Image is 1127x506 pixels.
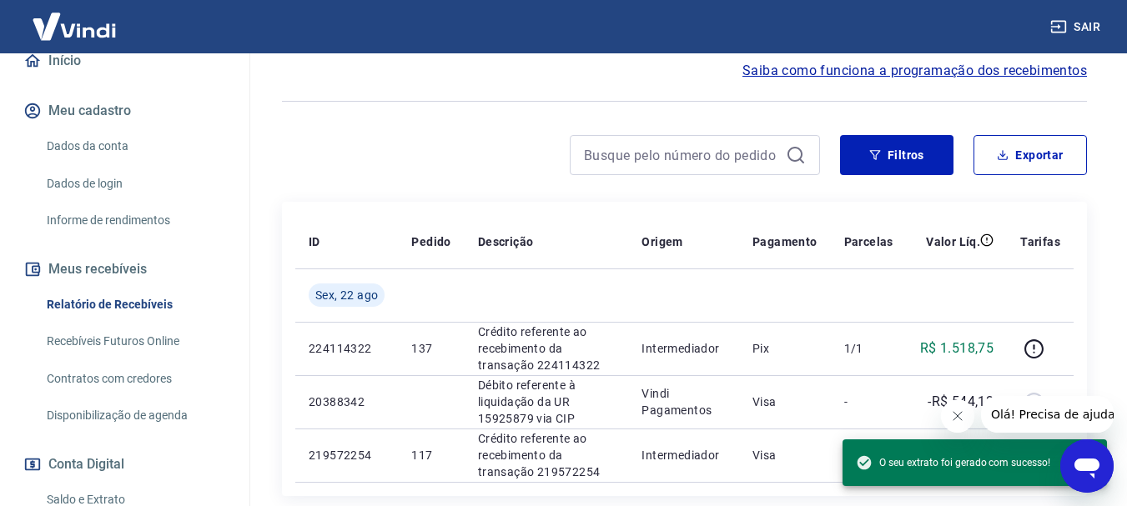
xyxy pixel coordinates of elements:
[478,233,534,250] p: Descrição
[309,233,320,250] p: ID
[1047,12,1107,43] button: Sair
[20,93,229,129] button: Meu cadastro
[20,251,229,288] button: Meus recebíveis
[411,447,450,463] p: 117
[752,393,818,410] p: Visa
[641,340,726,357] p: Intermediador
[40,288,229,322] a: Relatório de Recebíveis
[1020,233,1060,250] p: Tarifas
[40,362,229,396] a: Contratos com credores
[20,1,128,52] img: Vindi
[40,129,229,163] a: Dados da conta
[20,446,229,483] button: Conta Digital
[641,447,726,463] p: Intermediador
[641,385,726,418] p: Vindi Pagamentos
[752,340,818,357] p: Pix
[928,392,994,412] p: -R$ 544,13
[844,393,893,410] p: -
[309,393,385,410] p: 20388342
[309,340,385,357] p: 224114322
[584,143,779,168] input: Busque pelo número do pedido
[20,43,229,79] a: Início
[641,233,682,250] p: Origem
[309,447,385,463] p: 219572254
[974,135,1087,175] button: Exportar
[40,324,229,358] a: Recebíveis Futuros Online
[40,203,229,238] a: Informe de rendimentos
[856,454,1050,471] span: O seu extrato foi gerado com sucesso!
[920,338,994,358] p: R$ 1.518,75
[478,430,616,480] p: Crédito referente ao recebimento da transação 219572254
[1060,439,1114,493] iframe: Botão para abrir a janela de mensagens
[844,340,893,357] p: 1/1
[478,377,616,427] p: Débito referente à liquidação da UR 15925879 via CIP
[752,233,818,250] p: Pagamento
[752,447,818,463] p: Visa
[478,323,616,373] p: Crédito referente ao recebimento da transação 224114322
[10,12,140,25] span: Olá! Precisa de ajuda?
[840,135,953,175] button: Filtros
[926,233,980,250] p: Valor Líq.
[981,396,1114,433] iframe: Mensagem da empresa
[941,399,974,433] iframe: Fechar mensagem
[411,233,450,250] p: Pedido
[844,233,893,250] p: Parcelas
[40,398,229,433] a: Disponibilização de agenda
[742,61,1087,81] a: Saiba como funciona a programação dos recebimentos
[315,287,378,303] span: Sex, 22 ago
[411,340,450,357] p: 137
[40,167,229,201] a: Dados de login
